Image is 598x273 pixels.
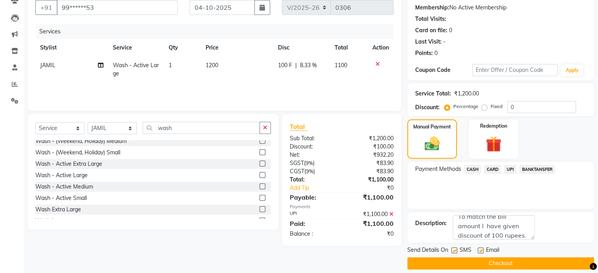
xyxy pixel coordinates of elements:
[449,26,452,35] div: 0
[504,165,516,174] span: UPI
[35,205,81,214] div: Wash Extra Large
[481,134,506,154] img: _gift.svg
[290,168,304,175] span: CGST
[434,49,438,57] div: 0
[35,183,93,191] div: Wash - Active Medium
[407,257,594,269] button: Checkout
[206,62,218,69] span: 1200
[35,194,87,202] div: Wash - Active Small
[342,159,399,167] div: ₹83.90
[342,192,399,202] div: ₹1,100.00
[342,176,399,184] div: ₹1,100.00
[284,167,342,176] div: ( )
[35,137,127,145] div: Wash - (Weekend, Holiday) Medium
[284,151,342,159] div: Net:
[35,217,66,225] div: Wash Large
[201,39,273,57] th: Price
[295,61,297,70] span: |
[453,103,478,110] label: Percentage
[519,165,555,174] span: BANKTANSFER
[290,123,308,131] span: Total
[413,123,451,130] label: Manual Payment
[143,122,260,134] input: Search or Scan
[415,49,433,57] div: Points:
[491,103,502,110] label: Fixed
[443,38,445,46] div: -
[169,62,172,69] span: 1
[415,66,472,74] div: Coupon Code
[284,210,342,218] div: UPI
[330,39,367,57] th: Total
[35,39,108,57] th: Stylist
[284,184,351,192] a: Add Tip
[284,176,342,184] div: Total:
[284,230,342,238] div: Balance :
[35,160,102,168] div: Wash - Active Extra Large
[472,64,558,76] input: Enter Offer / Coupon Code
[480,123,507,130] label: Redemption
[484,165,501,174] span: CARD
[460,246,471,256] span: SMS
[415,219,447,227] div: Description:
[284,159,342,167] div: ( )
[415,165,461,173] span: Payment Methods
[342,151,399,159] div: ₹932.20
[278,61,292,70] span: 100 F
[351,184,399,192] div: ₹0
[486,246,499,256] span: Email
[342,210,399,218] div: ₹1,100.00
[407,246,448,256] span: Send Details On
[35,148,120,157] div: Wash - (Weekend, Holiday) Small
[335,62,347,69] span: 1100
[284,134,342,143] div: Sub Total:
[164,39,201,57] th: Qty
[35,171,88,180] div: Wash - Active Large
[454,90,479,98] div: ₹1,200.00
[284,143,342,151] div: Discount:
[290,159,304,167] span: SGST
[306,168,313,174] span: 9%
[368,39,394,57] th: Action
[415,38,442,46] div: Last Visit:
[40,62,55,69] span: JAMIL
[420,135,444,152] img: _cash.svg
[300,61,317,70] span: 8.33 %
[290,203,394,210] div: Payments
[342,143,399,151] div: ₹100.00
[415,103,440,112] div: Discount:
[561,64,583,76] button: Apply
[305,160,313,166] span: 9%
[284,192,342,202] div: Payable:
[415,4,586,12] div: No Active Membership
[273,39,330,57] th: Disc
[113,62,159,77] span: Wash - Active Large
[415,4,449,12] div: Membership:
[342,219,399,228] div: ₹1,100.00
[342,230,399,238] div: ₹0
[415,90,451,98] div: Service Total:
[415,15,446,23] div: Total Visits:
[342,167,399,176] div: ₹83.90
[415,26,447,35] div: Card on file:
[36,24,399,39] div: Services
[464,165,481,174] span: CASH
[342,134,399,143] div: ₹1,200.00
[108,39,164,57] th: Service
[284,219,342,228] div: Paid:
